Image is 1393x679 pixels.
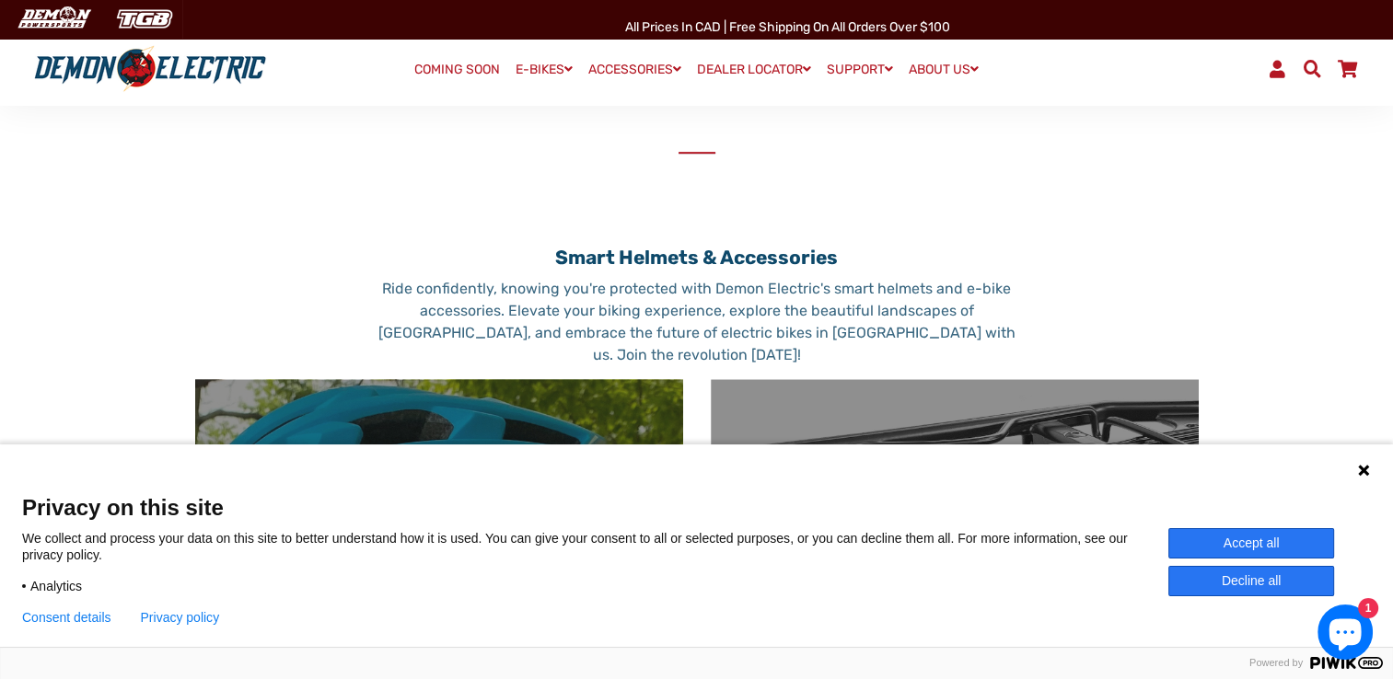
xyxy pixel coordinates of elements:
a: SUPPORT [820,56,900,83]
span: Privacy on this site [22,494,1371,521]
img: Demon Electric logo [28,45,273,93]
a: Bike Accessories [711,379,1199,655]
button: Accept all [1168,528,1334,558]
button: Decline all [1168,566,1334,596]
span: Powered by [1242,657,1310,669]
button: Consent details [22,610,111,625]
a: DEALER LOCATOR [691,56,818,83]
a: COMING SOON [408,57,506,83]
p: We collect and process your data on this site to better understand how it is used. You can give y... [22,530,1168,563]
span: Analytics [30,578,82,594]
h2: Smart Helmets & Accessories [366,246,1027,269]
inbox-online-store-chat: Shopify online store chat [1312,604,1378,664]
a: E-BIKES [509,56,579,83]
a: ACCESSORIES [582,56,688,83]
a: Privacy policy [141,610,220,625]
a: Smart E Bike Helmets [195,379,683,655]
p: Ride confidently, knowing you're protected with Demon Electric's smart helmets and e-bike accesso... [366,278,1027,366]
img: Demon Electric [9,4,98,34]
span: All Prices in CAD | Free shipping on all orders over $100 [625,19,950,35]
a: ABOUT US [902,56,985,83]
img: TGB Canada [107,4,182,34]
